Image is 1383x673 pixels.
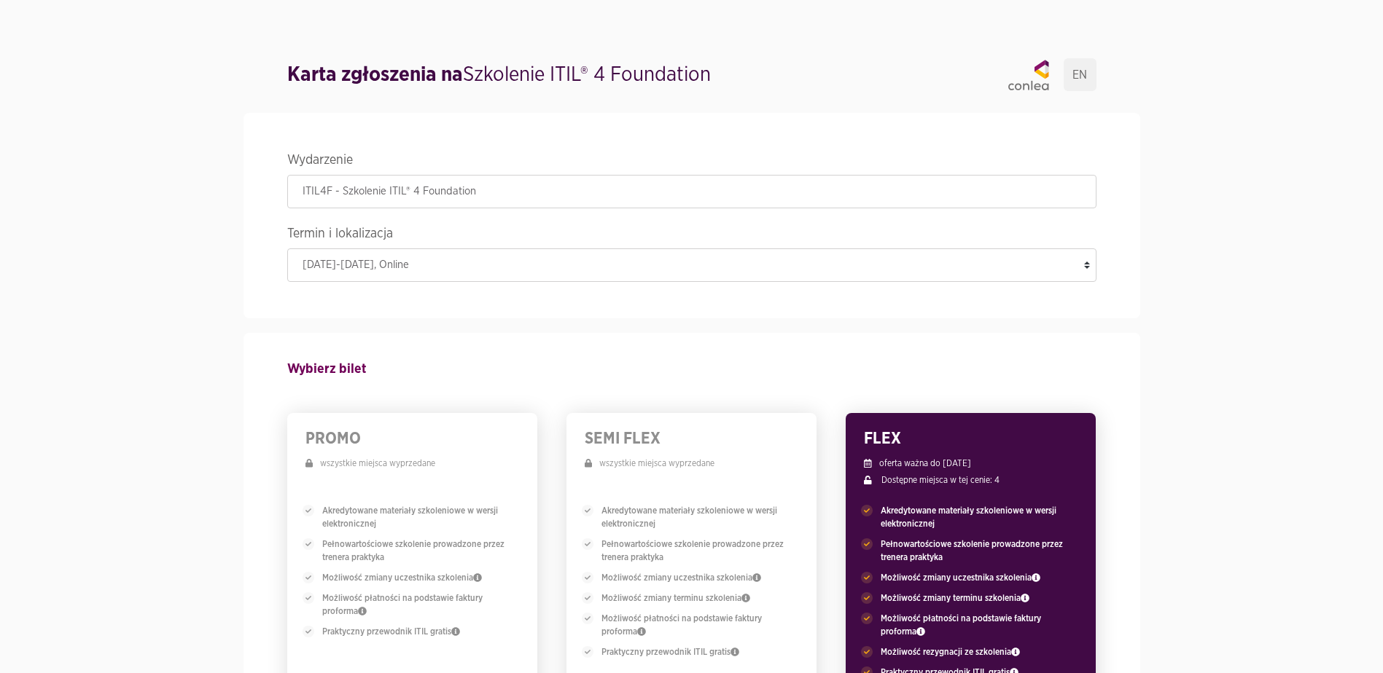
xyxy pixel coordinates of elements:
[601,612,798,638] span: Możliwość płatności na podstawie faktury proforma
[287,223,1096,248] legend: Termin i lokalizacja
[305,428,519,449] h3: PROMO
[864,457,1078,470] p: oferta ważna do [DATE]
[601,645,739,658] span: Praktyczny przewodnik ITIL gratis
[287,149,1096,175] legend: Wydarzenie
[322,538,519,564] span: Pełnowartościowe szkolenie prowadzone przez trenera praktyka
[322,571,482,584] span: Możliwość zmiany uczestnika szkolenia
[881,538,1078,564] span: Pełnowartościowe szkolenie prowadzone przez trenera praktyka
[287,60,711,90] h1: Szkolenie ITIL® 4 Foundation
[287,175,1096,208] input: ITIL4F - Szkolenie ITIL® 4 Foundation
[601,591,750,605] span: Możliwość zmiany terminu szkolenia
[287,65,463,85] strong: Karta zgłoszenia na
[864,428,1078,449] h3: FLEX
[881,504,1078,530] span: Akredytowane materiały szkoleniowe w wersji elektronicznej
[305,457,519,470] p: wszystkie miejsca wyprzedane
[322,625,460,638] span: Praktyczny przewodnik ITIL gratis
[1064,58,1096,91] a: EN
[881,571,1040,584] span: Możliwość zmiany uczestnika szkolenia
[601,571,761,584] span: Możliwość zmiany uczestnika szkolenia
[585,457,798,470] p: wszystkie miejsca wyprzedane
[287,355,1096,384] h4: Wybierz bilet
[881,591,1029,605] span: Możliwość zmiany terminu szkolenia
[881,645,1020,658] span: Możliwość rezygnacji ze szkolenia
[322,504,519,530] span: Akredytowane materiały szkoleniowe w wersji elektronicznej
[601,504,798,530] span: Akredytowane materiały szkoleniowe w wersji elektronicznej
[864,473,1078,487] p: Dostępne miejsca w tej cenie: 4
[322,591,519,618] span: Możliwość płatności na podstawie faktury proforma
[601,538,798,564] span: Pełnowartościowe szkolenie prowadzone przez trenera praktyka
[585,428,798,449] h3: SEMI FLEX
[881,612,1078,638] span: Możliwość płatności na podstawie faktury proforma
